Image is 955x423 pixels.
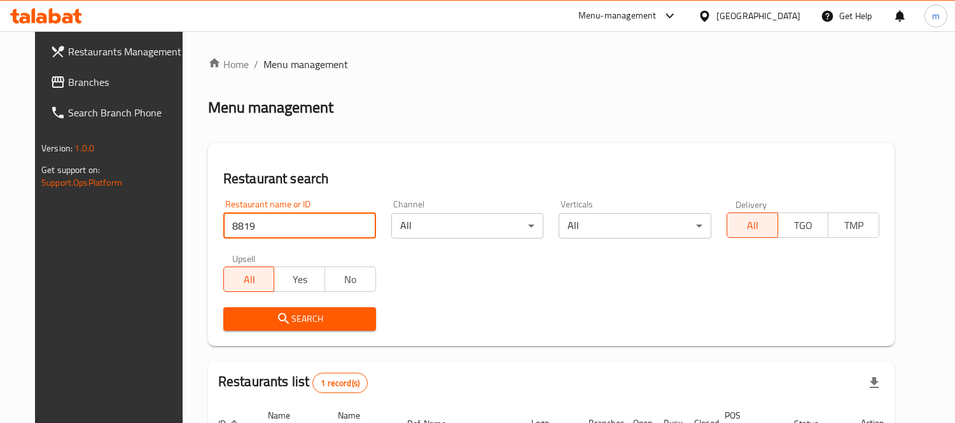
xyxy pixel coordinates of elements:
span: All [732,216,773,235]
input: Search for restaurant name or ID.. [223,213,376,239]
a: Support.OpsPlatform [41,174,122,191]
span: TMP [833,216,874,235]
a: Branches [40,67,195,97]
h2: Restaurant search [223,169,879,188]
div: Total records count [312,373,368,393]
button: TMP [828,212,879,238]
div: [GEOGRAPHIC_DATA] [716,9,800,23]
div: All [559,213,711,239]
span: TGO [783,216,824,235]
span: Yes [279,270,320,289]
h2: Menu management [208,97,333,118]
div: Export file [859,368,889,398]
span: Restaurants Management [68,44,185,59]
span: All [229,270,270,289]
button: All [727,212,778,238]
a: Search Branch Phone [40,97,195,128]
button: All [223,267,275,292]
div: All [391,213,544,239]
span: Search [234,311,366,327]
span: Search Branch Phone [68,105,185,120]
button: No [324,267,376,292]
a: Restaurants Management [40,36,195,67]
a: Home [208,57,249,72]
span: 1 record(s) [313,377,367,389]
span: 1.0.0 [74,140,94,156]
nav: breadcrumb [208,57,895,72]
label: Upsell [232,254,256,263]
span: Version: [41,140,73,156]
li: / [254,57,258,72]
label: Delivery [735,200,767,209]
button: Search [223,307,376,331]
span: No [330,270,371,289]
span: Get support on: [41,162,100,178]
h2: Restaurants list [218,372,368,393]
span: m [932,9,940,23]
span: Branches [68,74,185,90]
div: Menu-management [578,8,657,24]
button: TGO [777,212,829,238]
button: Yes [274,267,325,292]
span: Menu management [263,57,348,72]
